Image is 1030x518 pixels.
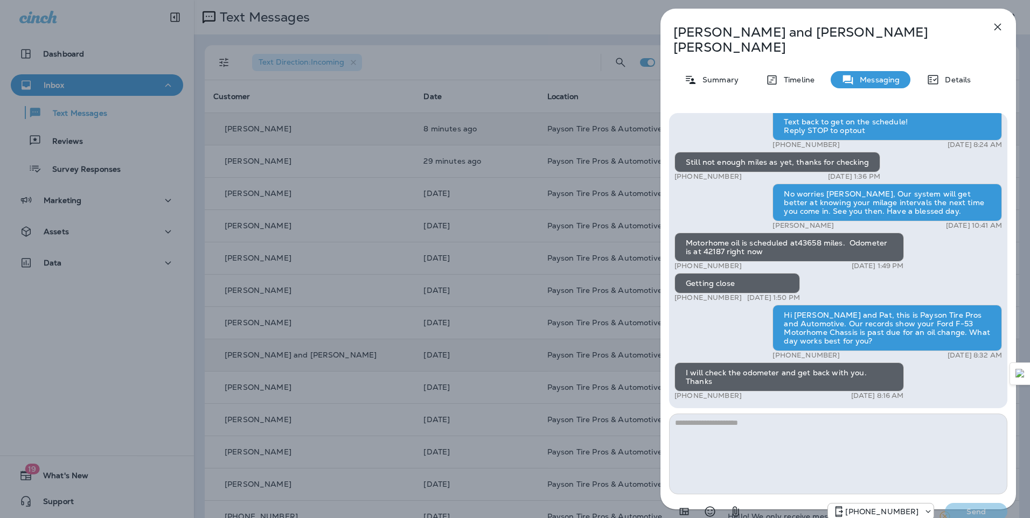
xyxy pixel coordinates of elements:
p: [PERSON_NAME] and [PERSON_NAME] [PERSON_NAME] [673,25,968,55]
p: [PHONE_NUMBER] [845,507,918,516]
div: No worries [PERSON_NAME], Our system will get better at knowing your milage intervals the next ti... [772,184,1002,221]
p: [DATE] 8:32 AM [948,351,1002,360]
p: [PHONE_NUMBER] [772,351,840,360]
div: Getting close [674,273,800,293]
p: Summary [697,75,739,84]
p: [DATE] 1:50 PM [747,293,800,302]
div: +1 (928) 260-4498 [828,505,934,518]
p: [DATE] 8:16 AM [851,391,904,400]
p: [PHONE_NUMBER] [772,141,840,149]
p: [PHONE_NUMBER] [674,293,742,302]
p: [PHONE_NUMBER] [674,172,742,181]
p: [DATE] 1:49 PM [852,262,904,270]
p: Messaging [854,75,900,84]
div: Hi [PERSON_NAME] and Pat, this is Payson Tire Pros and Automotive. Our records show your Ford F-5... [772,305,1002,351]
div: Motorhome oil is scheduled at43658 miles. Odometer is at 42187 right now [674,233,904,262]
p: [PHONE_NUMBER] [674,262,742,270]
p: [PHONE_NUMBER] [674,391,742,400]
img: Detect Auto [1015,369,1025,379]
p: [DATE] 8:24 AM [948,141,1002,149]
p: Details [939,75,971,84]
p: [DATE] 10:41 AM [946,221,1002,230]
p: [PERSON_NAME] [772,221,834,230]
p: Timeline [778,75,815,84]
div: Still not enough miles as yet, thanks for checking [674,152,880,172]
div: I will check the odometer and get back with you. Thanks [674,362,904,391]
p: [DATE] 1:36 PM [828,172,880,181]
